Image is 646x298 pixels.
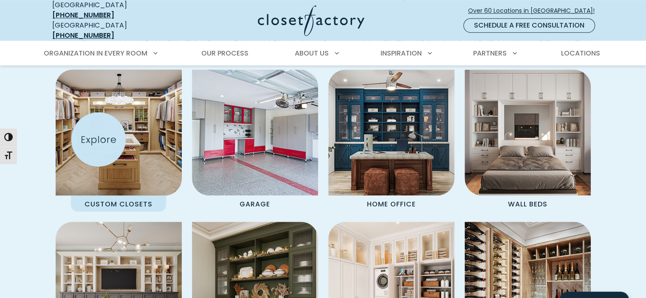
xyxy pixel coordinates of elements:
[52,20,175,41] div: [GEOGRAPHIC_DATA]
[258,5,364,36] img: Closet Factory Logo
[192,70,318,195] img: Garage Cabinets
[52,31,114,40] a: [PHONE_NUMBER]
[353,195,429,212] p: Home Office
[465,70,591,212] a: Wall Bed Wall Beds
[71,195,166,212] p: Custom Closets
[44,48,147,58] span: Organization in Every Room
[328,70,454,212] a: Home Office featuring desk and custom cabinetry Home Office
[52,10,114,20] a: [PHONE_NUMBER]
[295,48,329,58] span: About Us
[381,48,422,58] span: Inspiration
[561,48,600,58] span: Locations
[226,195,284,212] p: Garage
[38,42,609,65] nav: Primary Menu
[465,70,591,195] img: Wall Bed
[468,3,602,18] a: Over 60 Locations in [GEOGRAPHIC_DATA]!
[473,48,507,58] span: Partners
[192,70,318,212] a: Garage Cabinets Garage
[463,18,595,33] a: Schedule a Free Consultation
[201,48,248,58] span: Our Process
[494,195,561,212] p: Wall Beds
[328,70,454,195] img: Home Office featuring desk and custom cabinetry
[468,6,601,15] span: Over 60 Locations in [GEOGRAPHIC_DATA]!
[49,63,188,202] img: Custom Closet with island
[56,70,182,212] a: Custom Closet with island Custom Closets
